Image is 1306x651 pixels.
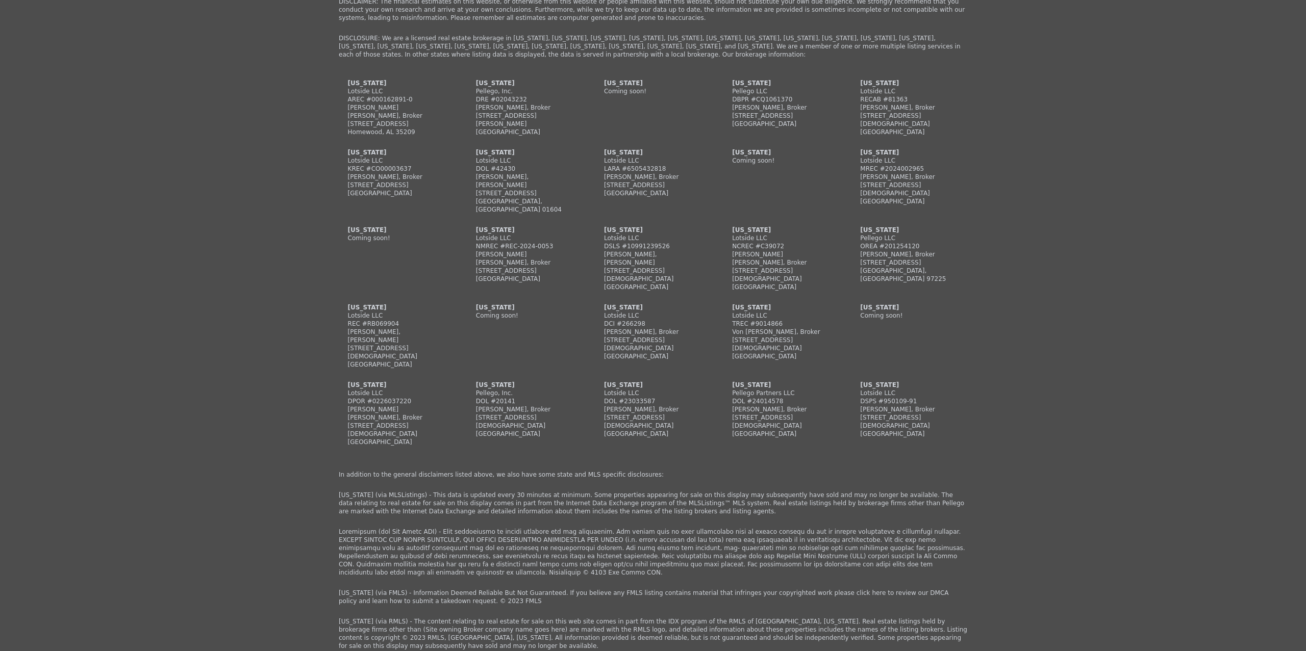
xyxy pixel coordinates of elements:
[476,250,574,267] div: [PERSON_NAME] [PERSON_NAME], Broker
[732,397,830,405] div: DOL #24014578
[476,311,574,320] div: Coming soon!
[348,226,446,234] div: [US_STATE]
[348,120,446,128] div: [STREET_ADDRESS]
[732,226,830,234] div: [US_STATE]
[604,397,702,405] div: DOL #23033587
[860,157,958,165] div: Lotside LLC
[348,381,446,389] div: [US_STATE]
[732,303,830,311] div: [US_STATE]
[339,34,967,59] p: DISCLOSURE: We are a licensed real estate brokerage in [US_STATE], [US_STATE], [US_STATE], [US_ST...
[604,234,702,242] div: Lotside LLC
[860,389,958,397] div: Lotside LLC
[604,157,702,165] div: Lotside LLC
[604,336,702,352] div: [STREET_ADDRESS][DEMOGRAPHIC_DATA]
[732,112,830,120] div: [STREET_ADDRESS]
[339,471,967,479] p: In addition to the general disclaimers listed above, we also have some state and MLS specific dis...
[732,267,830,283] div: [STREET_ADDRESS][DEMOGRAPHIC_DATA]
[339,589,967,605] p: [US_STATE] (via FMLS) - Information Deemed Reliable But Not Guaranteed. If you believe any FMLS l...
[348,438,446,446] div: [GEOGRAPHIC_DATA]
[476,381,574,389] div: [US_STATE]
[348,389,446,397] div: Lotside LLC
[732,234,830,242] div: Lotside LLC
[348,320,446,328] div: REC #RB069904
[348,397,446,405] div: DPOR #0226037220
[604,430,702,438] div: [GEOGRAPHIC_DATA]
[860,226,958,234] div: [US_STATE]
[732,79,830,87] div: [US_STATE]
[348,189,446,197] div: [GEOGRAPHIC_DATA]
[860,112,958,128] div: [STREET_ADDRESS][DEMOGRAPHIC_DATA]
[860,250,958,258] div: [PERSON_NAME], Broker
[348,165,446,173] div: KREC #CO00003637
[860,148,958,157] div: [US_STATE]
[860,95,958,103] div: RECAB #81363
[860,405,958,413] div: [PERSON_NAME], Broker
[604,242,702,250] div: DSLS #10991239526
[348,360,446,369] div: [GEOGRAPHIC_DATA]
[476,303,574,311] div: [US_STATE]
[476,189,574,197] div: [STREET_ADDRESS]
[476,79,574,87] div: [US_STATE]
[604,320,702,328] div: DCI #266298
[476,173,574,189] div: [PERSON_NAME], [PERSON_NAME]
[348,79,446,87] div: [US_STATE]
[348,103,446,120] div: [PERSON_NAME] [PERSON_NAME], Broker
[860,397,958,405] div: DSPS #950109-91
[732,283,830,291] div: [GEOGRAPHIC_DATA]
[476,128,574,136] div: [GEOGRAPHIC_DATA]
[860,267,958,283] div: [GEOGRAPHIC_DATA], [GEOGRAPHIC_DATA] 97225
[604,79,702,87] div: [US_STATE]
[348,128,446,136] div: Homewood, AL 35209
[348,328,446,344] div: [PERSON_NAME], [PERSON_NAME]
[476,197,574,214] div: [GEOGRAPHIC_DATA], [GEOGRAPHIC_DATA] 01604
[348,95,446,103] div: AREC #000162891-0
[604,328,702,336] div: [PERSON_NAME], Broker
[348,311,446,320] div: Lotside LLC
[476,103,574,112] div: [PERSON_NAME], Broker
[732,405,830,413] div: [PERSON_NAME], Broker
[339,528,967,577] p: Loremipsum (dol Sit Ametc ADI) - Elit seddoeiusmo te incidi utlabore etd mag aliquaenim. Adm veni...
[348,234,446,242] div: Coming soon!
[732,311,830,320] div: Lotside LLC
[732,157,830,165] div: Coming soon!
[476,275,574,283] div: [GEOGRAPHIC_DATA]
[732,87,830,95] div: Pellego LLC
[348,87,446,95] div: Lotside LLC
[339,491,967,515] p: [US_STATE] (via MLSListings) - This data is updated every 30 minutes at minimum. Some properties ...
[732,95,830,103] div: DBPR #CQ1061370
[476,95,574,103] div: DRE #02043232
[604,148,702,157] div: [US_STATE]
[476,389,574,397] div: Pellego, Inc.
[348,181,446,189] div: [STREET_ADDRESS]
[348,303,446,311] div: [US_STATE]
[476,430,574,438] div: [GEOGRAPHIC_DATA]
[732,250,830,267] div: [PERSON_NAME] [PERSON_NAME], Broker
[860,181,958,197] div: [STREET_ADDRESS][DEMOGRAPHIC_DATA]
[860,79,958,87] div: [US_STATE]
[860,128,958,136] div: [GEOGRAPHIC_DATA]
[348,422,446,438] div: [STREET_ADDRESS][DEMOGRAPHIC_DATA]
[476,405,574,413] div: [PERSON_NAME], Broker
[604,413,702,430] div: [STREET_ADDRESS][DEMOGRAPHIC_DATA]
[732,103,830,112] div: [PERSON_NAME], Broker
[604,303,702,311] div: [US_STATE]
[476,112,574,128] div: [STREET_ADDRESS][PERSON_NAME]
[476,157,574,165] div: Lotside LLC
[860,413,958,430] div: [STREET_ADDRESS][DEMOGRAPHIC_DATA]
[348,405,446,422] div: [PERSON_NAME] [PERSON_NAME], Broker
[339,617,967,650] p: [US_STATE] (via RMLS) - The content relating to real estate for sale on this web site comes in pa...
[604,311,702,320] div: Lotside LLC
[860,430,958,438] div: [GEOGRAPHIC_DATA]
[476,267,574,275] div: [STREET_ADDRESS]
[604,389,702,397] div: Lotside LLC
[732,413,830,430] div: [STREET_ADDRESS][DEMOGRAPHIC_DATA]
[860,173,958,181] div: [PERSON_NAME], Broker
[348,173,446,181] div: [PERSON_NAME], Broker
[732,430,830,438] div: [GEOGRAPHIC_DATA]
[860,303,958,311] div: [US_STATE]
[860,234,958,242] div: Pellego LLC
[732,352,830,360] div: [GEOGRAPHIC_DATA]
[476,148,574,157] div: [US_STATE]
[604,173,702,181] div: [PERSON_NAME], Broker
[860,197,958,205] div: [GEOGRAPHIC_DATA]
